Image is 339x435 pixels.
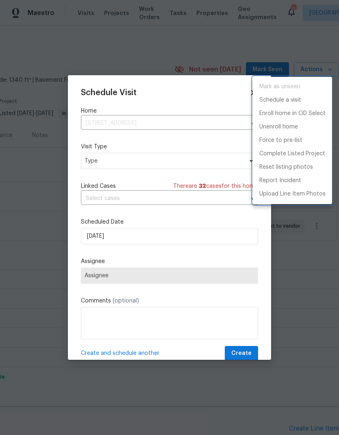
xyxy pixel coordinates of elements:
[259,176,301,185] p: Report Incident
[259,190,326,198] p: Upload Line Item Photos
[259,96,301,104] p: Schedule a visit
[259,150,325,158] p: Complete Listed Project
[259,136,302,145] p: Force to pre-list
[259,163,313,172] p: Reset listing photos
[259,123,298,131] p: Unenroll home
[259,109,326,118] p: Enroll home in OD Select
